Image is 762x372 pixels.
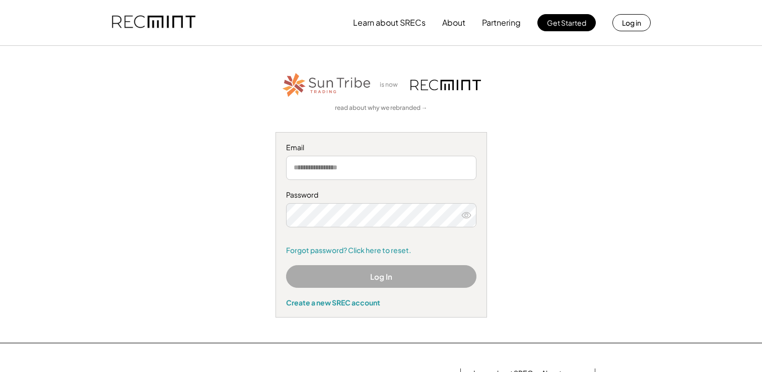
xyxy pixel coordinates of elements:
button: Get Started [537,14,596,31]
a: read about why we rebranded → [335,104,428,112]
button: Learn about SRECs [353,13,426,33]
button: Log in [612,14,651,31]
button: Log In [286,265,476,288]
img: STT_Horizontal_Logo%2B-%2BColor.png [282,71,372,99]
button: About [442,13,465,33]
img: recmint-logotype%403x.png [410,80,481,90]
div: is now [377,81,405,89]
img: recmint-logotype%403x.png [112,6,195,40]
div: Create a new SREC account [286,298,476,307]
button: Partnering [482,13,521,33]
a: Forgot password? Click here to reset. [286,245,476,256]
div: Email [286,143,476,153]
div: Password [286,190,476,200]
